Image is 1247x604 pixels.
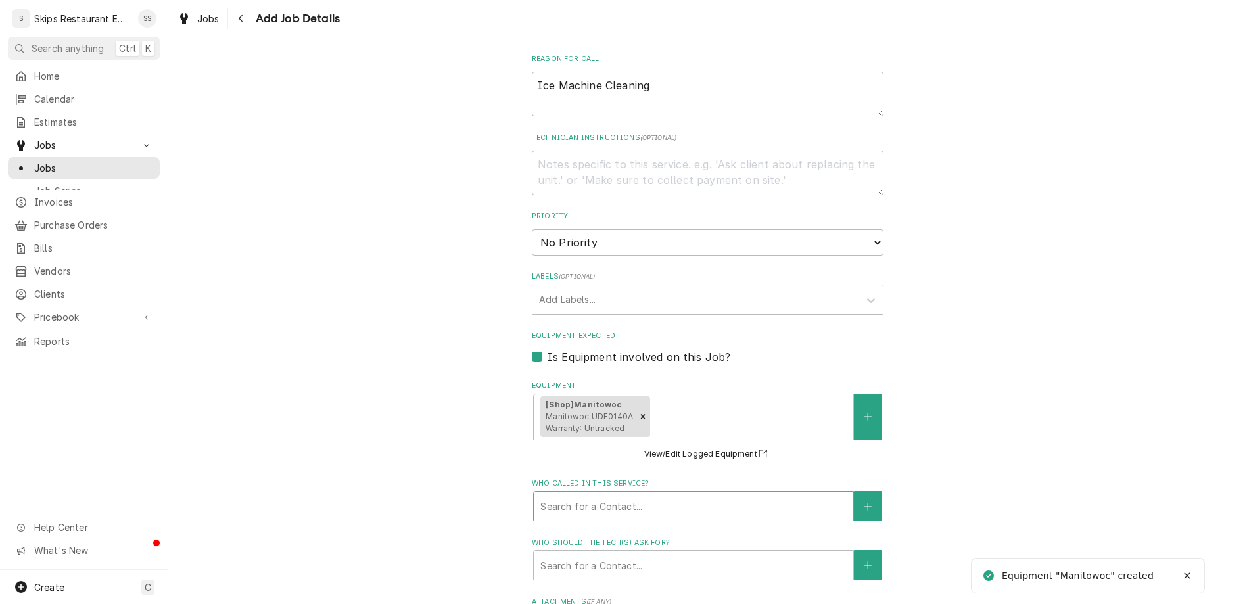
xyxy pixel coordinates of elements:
[34,115,153,129] span: Estimates
[8,37,160,60] button: Search anythingCtrlK
[636,396,650,437] div: Remove [object Object]
[34,335,153,348] span: Reports
[8,331,160,352] a: Reports
[532,478,883,521] div: Who called in this service?
[119,41,136,55] span: Ctrl
[34,582,64,593] span: Create
[532,478,883,489] label: Who called in this service?
[854,394,882,440] button: Create New Equipment
[854,550,882,580] button: Create New Contact
[34,138,133,152] span: Jobs
[546,411,633,433] span: Manitowoc UDF0140A Warranty: Untracked
[532,72,883,116] textarea: Ice Machine Cleaning
[532,133,883,195] div: Technician Instructions
[34,184,153,198] span: Job Series
[34,195,153,209] span: Invoices
[8,517,160,538] a: Go to Help Center
[252,10,340,28] span: Add Job Details
[532,381,883,391] label: Equipment
[8,540,160,561] a: Go to What's New
[8,88,160,110] a: Calendar
[532,211,883,255] div: Priority
[640,134,677,141] span: ( optional )
[34,544,152,557] span: What's New
[8,214,160,236] a: Purchase Orders
[34,241,153,255] span: Bills
[854,491,882,521] button: Create New Contact
[34,92,153,106] span: Calendar
[8,260,160,282] a: Vendors
[864,561,872,570] svg: Create New Contact
[1002,569,1154,583] div: Equipment "Manitowoc" created
[864,412,872,421] svg: Create New Equipment
[34,161,153,175] span: Jobs
[532,538,883,548] label: Who should the tech(s) ask for?
[532,331,883,364] div: Equipment Expected
[532,54,883,116] div: Reason For Call
[546,400,622,409] strong: [Shop] Manitowoc
[8,65,160,87] a: Home
[8,111,160,133] a: Estimates
[642,446,774,463] button: View/Edit Logged Equipment
[532,133,883,143] label: Technician Instructions
[8,191,160,213] a: Invoices
[8,157,160,179] a: Jobs
[532,331,883,341] label: Equipment Expected
[8,180,160,202] a: Job Series
[34,287,153,301] span: Clients
[34,310,133,324] span: Pricebook
[532,271,883,314] div: Labels
[8,134,160,156] a: Go to Jobs
[172,8,225,30] a: Jobs
[197,12,220,26] span: Jobs
[34,12,131,26] div: Skips Restaurant Equipment
[532,381,883,462] div: Equipment
[34,69,153,83] span: Home
[32,41,104,55] span: Search anything
[145,41,151,55] span: K
[8,283,160,305] a: Clients
[8,237,160,259] a: Bills
[12,9,30,28] div: S
[138,9,156,28] div: Shan Skipper's Avatar
[532,538,883,580] div: Who should the tech(s) ask for?
[532,54,883,64] label: Reason For Call
[559,273,596,280] span: ( optional )
[548,349,730,365] label: Is Equipment involved on this Job?
[532,271,883,282] label: Labels
[231,8,252,29] button: Navigate back
[34,264,153,278] span: Vendors
[138,9,156,28] div: SS
[864,502,872,511] svg: Create New Contact
[34,521,152,534] span: Help Center
[532,211,883,221] label: Priority
[34,218,153,232] span: Purchase Orders
[8,306,160,328] a: Go to Pricebook
[145,580,151,594] span: C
